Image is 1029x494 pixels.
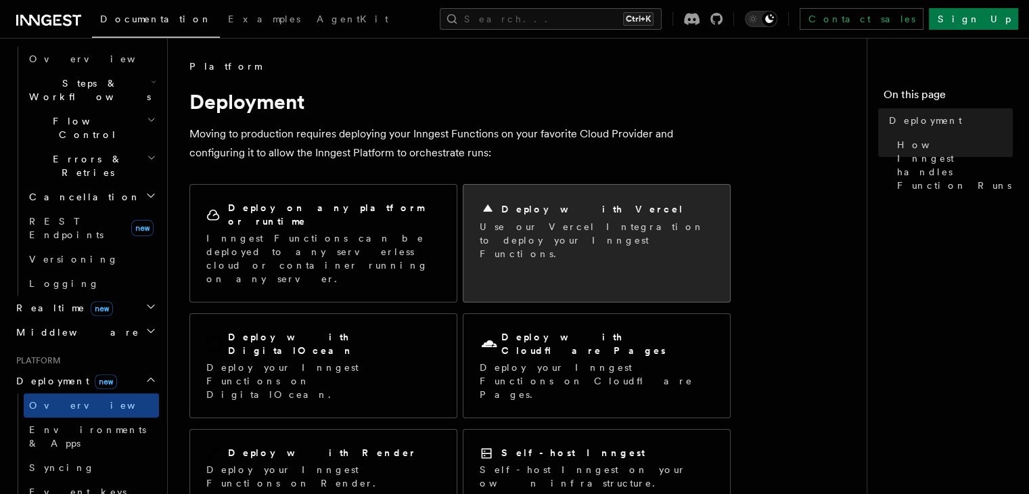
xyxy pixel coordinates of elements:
[131,220,154,236] span: new
[29,424,146,449] span: Environments & Apps
[189,125,731,162] p: Moving to production requires deploying your Inngest Functions on your favorite Cloud Provider an...
[92,4,220,38] a: Documentation
[24,185,159,209] button: Cancellation
[623,12,654,26] kbd: Ctrl+K
[91,301,113,316] span: new
[317,14,388,24] span: AgentKit
[501,202,684,216] h2: Deploy with Vercel
[884,87,1013,108] h4: On this page
[95,374,117,389] span: new
[929,8,1018,30] a: Sign Up
[29,462,95,473] span: Syncing
[463,184,731,302] a: Deploy with VercelUse our Vercel Integration to deploy your Inngest Functions.
[308,4,396,37] a: AgentKit
[11,325,139,339] span: Middleware
[480,335,499,354] svg: Cloudflare
[206,231,440,286] p: Inngest Functions can be deployed to any serverless cloud or container running on any server.
[100,14,212,24] span: Documentation
[480,361,714,401] p: Deploy your Inngest Functions on Cloudflare Pages.
[24,455,159,480] a: Syncing
[24,147,159,185] button: Errors & Retries
[189,184,457,302] a: Deploy on any platform or runtimeInngest Functions can be deployed to any serverless cloud or con...
[24,271,159,296] a: Logging
[24,47,159,71] a: Overview
[206,463,440,490] p: Deploy your Inngest Functions on Render.
[501,446,645,459] h2: Self-host Inngest
[480,463,714,490] p: Self-host Inngest on your own infrastructure.
[892,133,1013,198] a: How Inngest handles Function Runs
[745,11,777,27] button: Toggle dark mode
[29,216,104,240] span: REST Endpoints
[480,220,714,261] p: Use our Vercel Integration to deploy your Inngest Functions.
[24,76,151,104] span: Steps & Workflows
[11,320,159,344] button: Middleware
[228,330,440,357] h2: Deploy with DigitalOcean
[24,209,159,247] a: REST Endpointsnew
[189,60,261,73] span: Platform
[189,89,731,114] h1: Deployment
[11,47,159,296] div: Inngest Functions
[24,71,159,109] button: Steps & Workflows
[24,152,147,179] span: Errors & Retries
[11,296,159,320] button: Realtimenew
[889,114,962,127] span: Deployment
[440,8,662,30] button: Search...Ctrl+K
[897,138,1013,192] span: How Inngest handles Function Runs
[220,4,308,37] a: Examples
[189,313,457,418] a: Deploy with DigitalOceanDeploy your Inngest Functions on DigitalOcean.
[884,108,1013,133] a: Deployment
[24,109,159,147] button: Flow Control
[501,330,714,357] h2: Deploy with Cloudflare Pages
[29,53,168,64] span: Overview
[24,190,141,204] span: Cancellation
[29,254,118,265] span: Versioning
[11,374,117,388] span: Deployment
[24,418,159,455] a: Environments & Apps
[463,313,731,418] a: Deploy with Cloudflare PagesDeploy your Inngest Functions on Cloudflare Pages.
[24,393,159,418] a: Overview
[29,278,99,289] span: Logging
[11,369,159,393] button: Deploymentnew
[24,114,147,141] span: Flow Control
[29,400,168,411] span: Overview
[800,8,923,30] a: Contact sales
[228,201,440,228] h2: Deploy on any platform or runtime
[228,446,417,459] h2: Deploy with Render
[206,361,440,401] p: Deploy your Inngest Functions on DigitalOcean.
[11,355,61,366] span: Platform
[228,14,300,24] span: Examples
[11,301,113,315] span: Realtime
[24,247,159,271] a: Versioning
